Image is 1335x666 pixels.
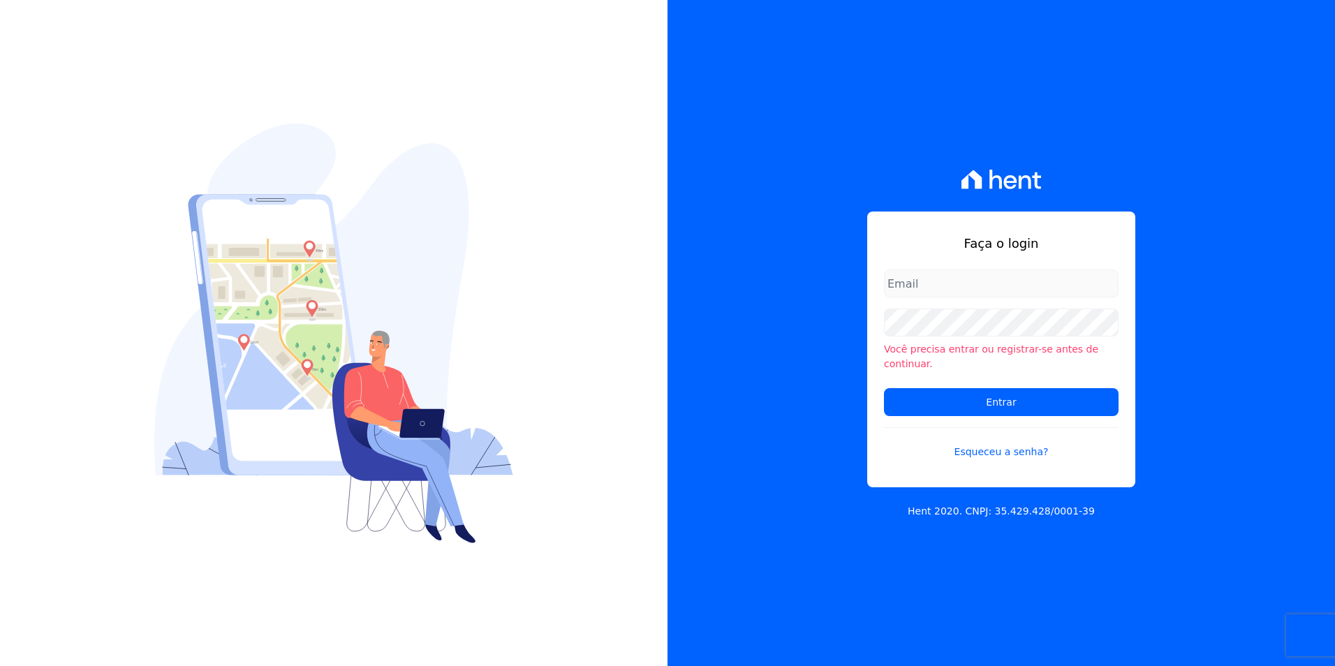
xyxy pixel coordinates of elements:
[884,234,1119,253] h1: Faça o login
[154,124,513,543] img: Login
[884,269,1119,297] input: Email
[908,504,1095,519] p: Hent 2020. CNPJ: 35.429.428/0001-39
[884,388,1119,416] input: Entrar
[884,342,1119,371] li: Você precisa entrar ou registrar-se antes de continuar.
[884,427,1119,459] a: Esqueceu a senha?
